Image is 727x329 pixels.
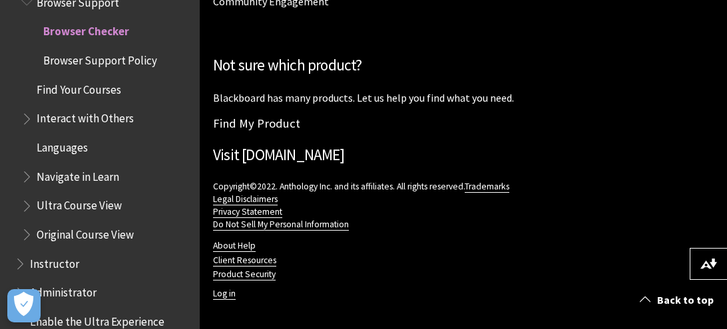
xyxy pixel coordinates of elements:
[37,223,134,241] span: Original Course View
[213,180,714,231] p: Copyright©2022. Anthology Inc. and its affiliates. All rights reserved.
[213,269,276,280] a: Product Security
[37,136,88,154] span: Languages
[630,288,727,312] a: Back to top
[7,289,41,322] button: Open Preferences
[213,116,300,131] a: Find My Product
[213,288,236,300] a: Log in
[30,282,97,300] span: Administrator
[213,240,256,252] a: About Help
[213,90,714,105] p: Blackboard has many products. Let us help you find what you need.
[213,255,276,267] a: Client Resources
[213,145,344,164] a: Visit [DOMAIN_NAME]
[37,78,121,96] span: Find Your Courses
[37,195,122,213] span: Ultra Course View
[213,219,349,231] a: Do Not Sell My Personal Information
[43,49,157,67] span: Browser Support Policy
[30,253,79,271] span: Instructor
[30,310,164,328] span: Enable the Ultra Experience
[213,54,714,77] h2: Not sure which product?
[43,21,129,39] span: Browser Checker
[37,108,134,126] span: Interact with Others
[213,206,282,218] a: Privacy Statement
[37,165,119,183] span: Navigate in Learn
[465,181,509,193] a: Trademarks
[213,193,278,205] a: Legal Disclaimers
